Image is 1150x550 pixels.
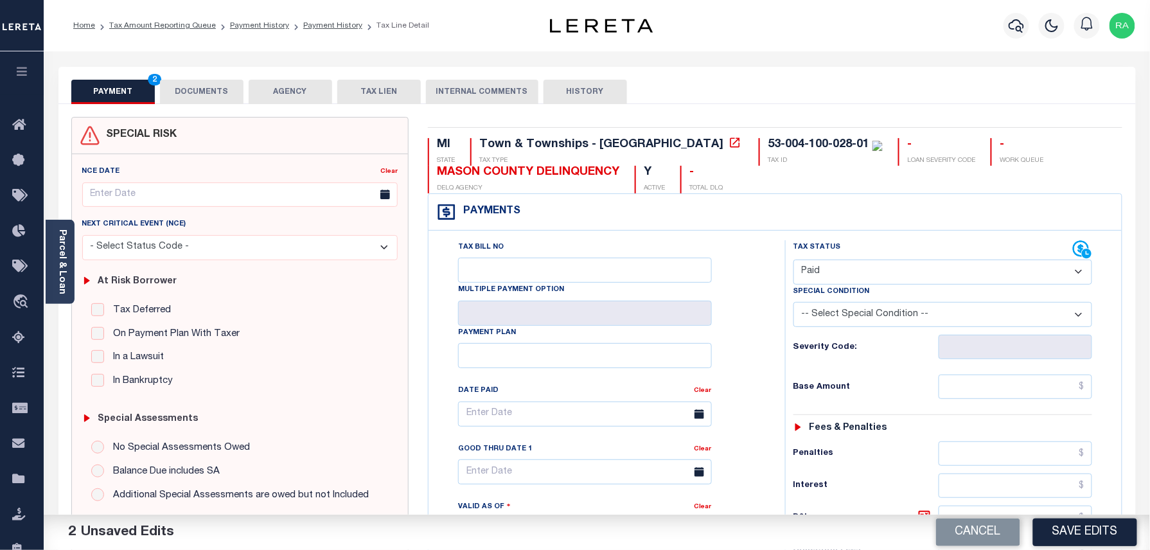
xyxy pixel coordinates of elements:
input: Enter Date [82,182,398,208]
h6: Base Amount [793,382,939,393]
p: DELQ AGENCY [437,184,619,193]
p: STATE [437,156,455,166]
p: TOTAL DLQ [689,184,723,193]
label: Tax Deferred [107,303,171,318]
button: HISTORY [544,80,627,104]
label: Tax Bill No [458,242,504,253]
label: In a Lawsuit [107,350,164,365]
div: MI [437,138,455,152]
button: DOCUMENTS [160,80,243,104]
img: check-icon-green.svg [872,141,883,151]
img: svg+xml;base64,PHN2ZyB4bWxucz0iaHR0cDovL3d3dy53My5vcmcvMjAwMC9zdmciIHBvaW50ZXItZXZlbnRzPSJub25lIi... [1110,13,1135,39]
h6: Special Assessments [98,414,198,425]
input: $ [939,506,1093,530]
label: Good Thru Date 1 [458,444,532,455]
h4: SPECIAL RISK [100,129,177,141]
i: travel_explore [12,294,33,311]
div: - [1000,138,1043,152]
label: On Payment Plan With Taxer [107,327,240,342]
a: Clear [380,168,398,175]
label: Tax Status [793,242,841,253]
a: Payment History [230,22,289,30]
h6: P&I [793,509,939,527]
h6: Severity Code: [793,342,939,353]
label: Valid as Of [458,501,511,513]
a: Tax Amount Reporting Queue [109,22,216,30]
span: 2 [68,526,76,539]
label: Balance Due includes SA [107,465,220,479]
input: Enter Date [458,459,712,484]
span: Unsaved Edits [81,526,174,539]
p: ACTIVE [644,184,665,193]
p: TAX ID [768,156,883,166]
div: 53-004-100-028-01 [768,139,869,150]
button: TAX LIEN [337,80,421,104]
input: $ [939,441,1093,466]
label: Date Paid [458,386,499,396]
h6: Fees & Penalties [809,423,887,434]
button: Cancel [936,519,1020,546]
button: AGENCY [249,80,332,104]
label: No Special Assessments Owed [107,441,250,456]
a: Home [73,22,95,30]
input: Enter Date [458,402,712,427]
p: LOAN SEVERITY CODE [907,156,975,166]
a: Clear [694,387,712,394]
h6: Interest [793,481,939,491]
button: Save Edits [1033,519,1137,546]
a: Parcel & Loan [57,229,66,294]
div: - [907,138,975,152]
label: Special Condition [793,287,870,297]
p: TAX TYPE [479,156,743,166]
li: Tax Line Detail [362,20,429,31]
label: NCE Date [82,166,120,177]
div: - [689,166,723,180]
label: Next Critical Event (NCE) [82,219,186,230]
button: PAYMENT [71,80,155,104]
label: Additional Special Assessments are owed but not Included [107,488,369,503]
label: Multiple Payment Option [458,285,564,296]
a: Clear [694,446,712,452]
label: Payment Plan [458,328,516,339]
input: $ [939,375,1093,399]
span: 2 [148,74,161,85]
div: Y [644,166,665,180]
h6: At Risk Borrower [98,276,177,287]
label: In Bankruptcy [107,374,173,389]
a: Clear [694,504,712,510]
h6: Penalties [793,448,939,459]
div: Town & Townships - [GEOGRAPHIC_DATA] [479,139,723,150]
h4: Payments [457,206,520,218]
div: MASON COUNTY DELINQUENCY [437,166,619,180]
p: WORK QUEUE [1000,156,1043,166]
input: $ [939,474,1093,498]
img: logo-dark.svg [550,19,653,33]
button: INTERNAL COMMENTS [426,80,538,104]
a: Payment History [303,22,362,30]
